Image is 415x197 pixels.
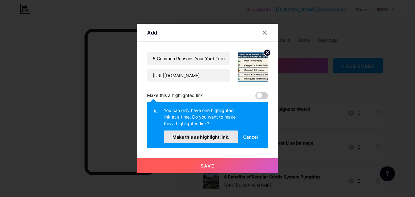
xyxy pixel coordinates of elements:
[147,69,230,82] input: URL
[172,134,229,140] span: Make this as highlight link.
[238,130,263,143] button: Cancel
[164,107,238,130] div: You can only have one highlighted link at a time. Do you want to make this a highlighted link?
[243,134,258,140] span: Cancel
[147,29,157,36] div: Add
[147,52,230,65] input: Title
[238,52,268,82] img: link_thumbnail
[147,92,203,99] div: Make this a highlighted link
[201,163,215,168] span: Save
[164,130,238,143] button: Make this as highlight link.
[137,158,278,173] button: Save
